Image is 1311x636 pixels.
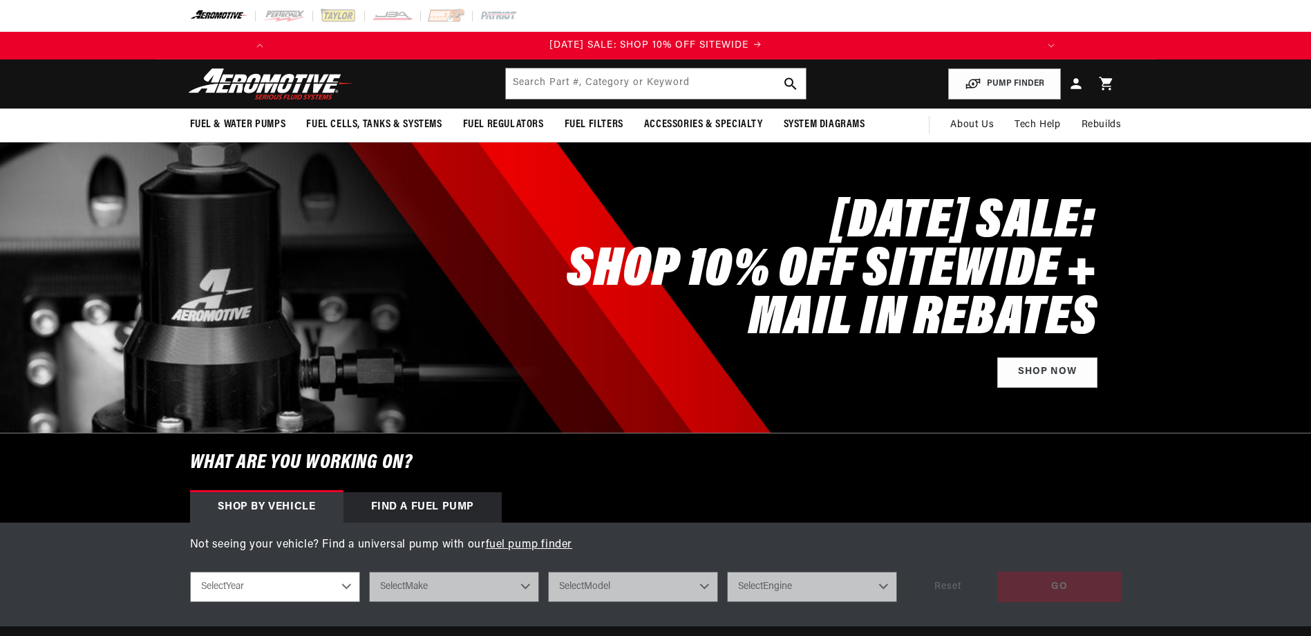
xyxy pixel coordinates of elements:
[554,109,634,141] summary: Fuel Filters
[296,109,452,141] summary: Fuel Cells, Tanks & Systems
[185,68,357,100] img: Aeromotive
[506,68,806,99] input: Search by Part Number, Category or Keyword
[775,68,806,99] button: search button
[180,109,296,141] summary: Fuel & Water Pumps
[784,118,865,132] span: System Diagrams
[190,536,1122,554] p: Not seeing your vehicle? Find a universal pump with our
[644,118,763,132] span: Accessories & Specialty
[549,40,748,50] span: [DATE] SALE: SHOP 10% OFF SITEWIDE
[190,492,343,523] div: Shop by vehicle
[190,118,286,132] span: Fuel & Water Pumps
[274,38,1037,53] div: 1 of 3
[565,118,623,132] span: Fuel Filters
[950,120,994,130] span: About Us
[453,109,554,141] summary: Fuel Regulators
[306,118,442,132] span: Fuel Cells, Tanks & Systems
[486,539,573,550] a: fuel pump finder
[1004,109,1071,142] summary: Tech Help
[507,198,1097,344] h2: [DATE] SALE: SHOP 10% OFF SITEWIDE + MAIL IN REBATES
[190,572,360,602] select: Year
[1071,109,1132,142] summary: Rebuilds
[773,109,876,141] summary: System Diagrams
[940,109,1004,142] a: About Us
[997,357,1097,389] a: Shop Now
[1015,118,1060,133] span: Tech Help
[1037,32,1065,59] button: Translation missing: en.sections.announcements.next_announcement
[369,572,539,602] select: Make
[343,492,502,523] div: Find a Fuel Pump
[548,572,718,602] select: Model
[948,68,1061,100] button: PUMP FINDER
[155,433,1156,492] h6: What are you working on?
[246,32,274,59] button: Translation missing: en.sections.announcements.previous_announcement
[274,38,1037,53] a: [DATE] SALE: SHOP 10% OFF SITEWIDE
[274,38,1037,53] div: Announcement
[727,572,897,602] select: Engine
[155,32,1156,59] slideshow-component: Translation missing: en.sections.announcements.announcement_bar
[463,118,544,132] span: Fuel Regulators
[1082,118,1122,133] span: Rebuilds
[634,109,773,141] summary: Accessories & Specialty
